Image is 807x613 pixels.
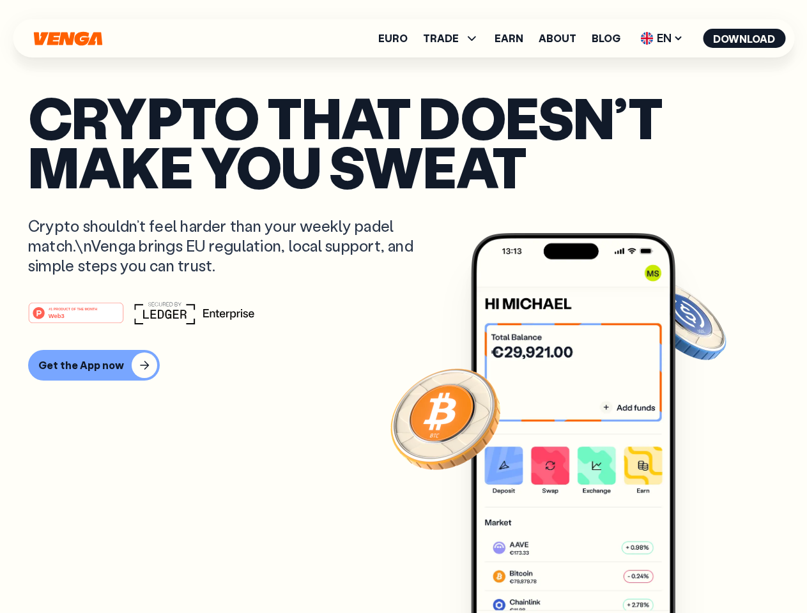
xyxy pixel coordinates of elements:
tspan: Web3 [49,312,65,319]
a: Get the App now [28,350,779,381]
img: flag-uk [640,32,653,45]
div: Get the App now [38,359,124,372]
button: Get the App now [28,350,160,381]
a: #1 PRODUCT OF THE MONTHWeb3 [28,310,124,326]
p: Crypto that doesn’t make you sweat [28,93,779,190]
img: Bitcoin [388,361,503,476]
span: TRADE [423,33,459,43]
tspan: #1 PRODUCT OF THE MONTH [49,306,97,310]
button: Download [703,29,785,48]
a: Euro [378,33,408,43]
a: Blog [592,33,620,43]
a: About [539,33,576,43]
span: EN [636,28,688,49]
span: TRADE [423,31,479,46]
svg: Home [32,31,104,46]
p: Crypto shouldn’t feel harder than your weekly padel match.\nVenga brings EU regulation, local sup... [28,216,432,276]
a: Earn [495,33,523,43]
img: USDC coin [637,275,729,367]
